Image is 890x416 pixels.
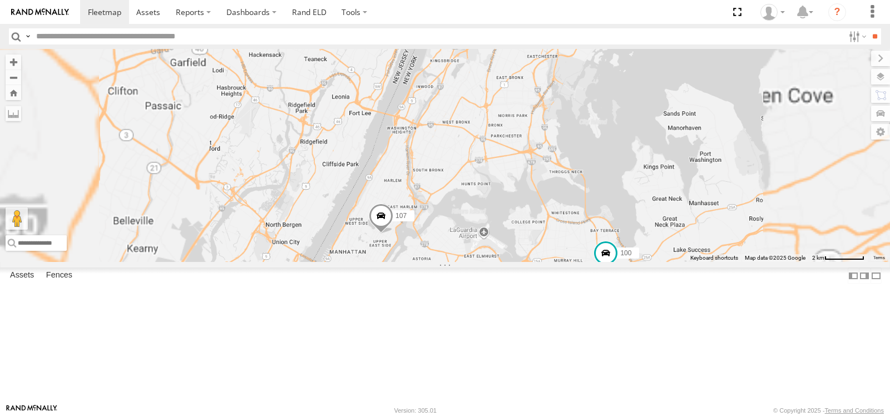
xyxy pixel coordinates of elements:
[6,55,21,70] button: Zoom in
[859,268,870,284] label: Dock Summary Table to the Right
[394,407,437,414] div: Version: 305.01
[690,254,738,262] button: Keyboard shortcuts
[4,268,39,284] label: Assets
[773,407,884,414] div: © Copyright 2025 -
[871,268,882,284] label: Hide Summary Table
[6,85,21,100] button: Zoom Home
[745,255,805,261] span: Map data ©2025 Google
[871,124,890,140] label: Map Settings
[620,249,631,257] span: 100
[6,405,57,416] a: Visit our Website
[41,268,78,284] label: Fences
[812,255,824,261] span: 2 km
[809,254,868,262] button: Map Scale: 2 km per 68 pixels
[6,106,21,121] label: Measure
[825,407,884,414] a: Terms and Conditions
[873,255,885,260] a: Terms
[756,4,789,21] div: Victor Calcano Jr
[395,211,407,219] span: 107
[844,28,868,44] label: Search Filter Options
[6,70,21,85] button: Zoom out
[848,268,859,284] label: Dock Summary Table to the Left
[6,207,28,230] button: Drag Pegman onto the map to open Street View
[11,8,69,16] img: rand-logo.svg
[828,3,846,21] i: ?
[23,28,32,44] label: Search Query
